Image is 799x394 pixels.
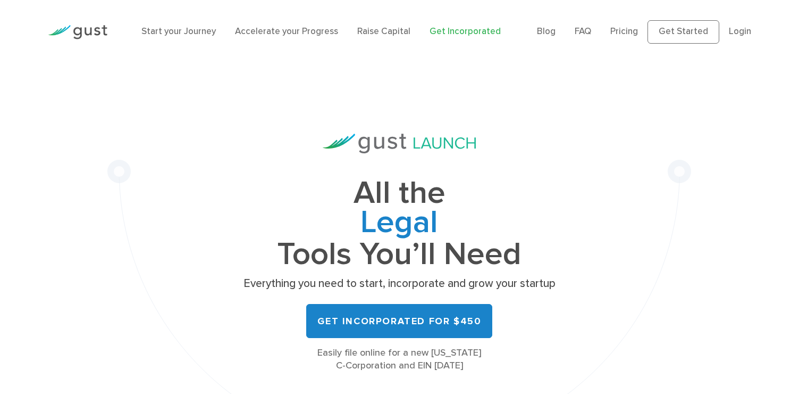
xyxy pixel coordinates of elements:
a: Get Incorporated [430,26,501,37]
h1: All the Tools You’ll Need [240,179,559,269]
a: Accelerate your Progress [235,26,338,37]
div: Easily file online for a new [US_STATE] C-Corporation and EIN [DATE] [240,347,559,372]
img: Gust Logo [48,25,107,39]
a: Blog [537,26,556,37]
a: Get Started [647,20,719,44]
a: Raise Capital [357,26,410,37]
p: Everything you need to start, incorporate and grow your startup [240,276,559,291]
a: Pricing [610,26,638,37]
a: Get Incorporated for $450 [306,304,492,338]
a: FAQ [575,26,591,37]
a: Login [729,26,751,37]
img: Gust Launch Logo [323,134,476,153]
a: Start your Journey [141,26,216,37]
span: Legal [240,208,559,240]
